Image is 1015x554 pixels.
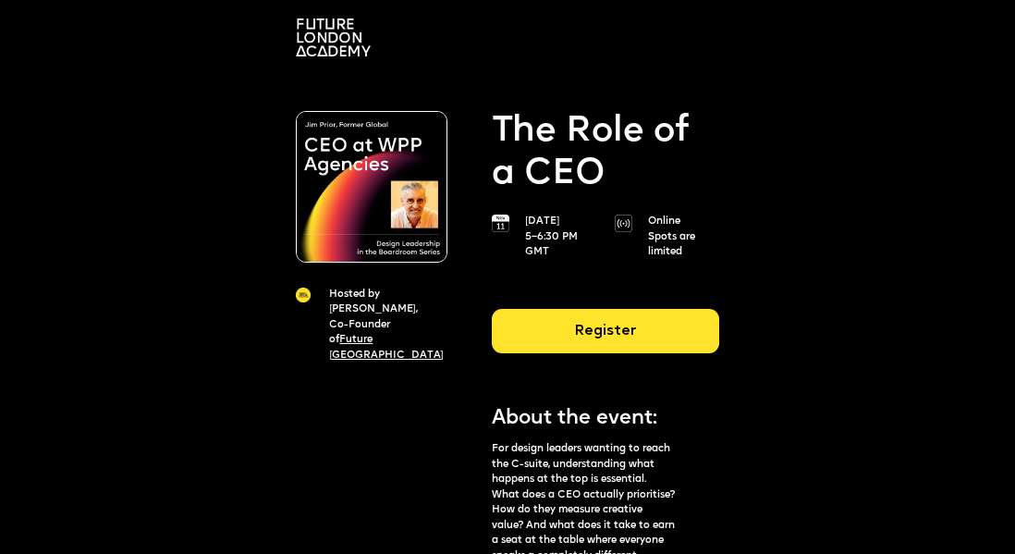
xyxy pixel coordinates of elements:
div: Register [492,309,719,353]
p: Hosted by [PERSON_NAME], Co-Founder of [329,288,435,363]
p: [DATE] 5–6:30 PM GMT [525,215,589,260]
a: Future [GEOGRAPHIC_DATA] [329,335,443,360]
img: A yellow circle with Future London Academy logo [296,288,311,302]
a: Register [492,309,719,368]
p: The Role of a CEO [492,111,719,196]
img: A logo saying in 3 lines: Future London Academy [296,18,371,56]
p: Online Spots are limited [648,215,712,260]
p: About the event: [492,405,696,434]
